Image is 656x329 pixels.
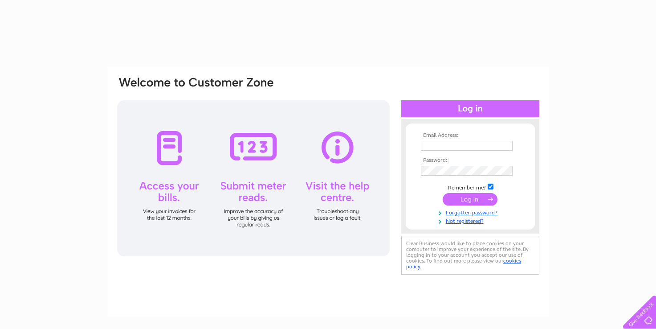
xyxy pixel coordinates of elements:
[406,258,521,270] a: cookies policy
[419,132,522,139] th: Email Address:
[401,236,539,275] div: Clear Business would like to place cookies on your computer to improve your experience of the sit...
[421,216,522,225] a: Not registered?
[419,182,522,191] td: Remember me?
[421,208,522,216] a: Forgotten password?
[419,157,522,164] th: Password:
[443,193,497,206] input: Submit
